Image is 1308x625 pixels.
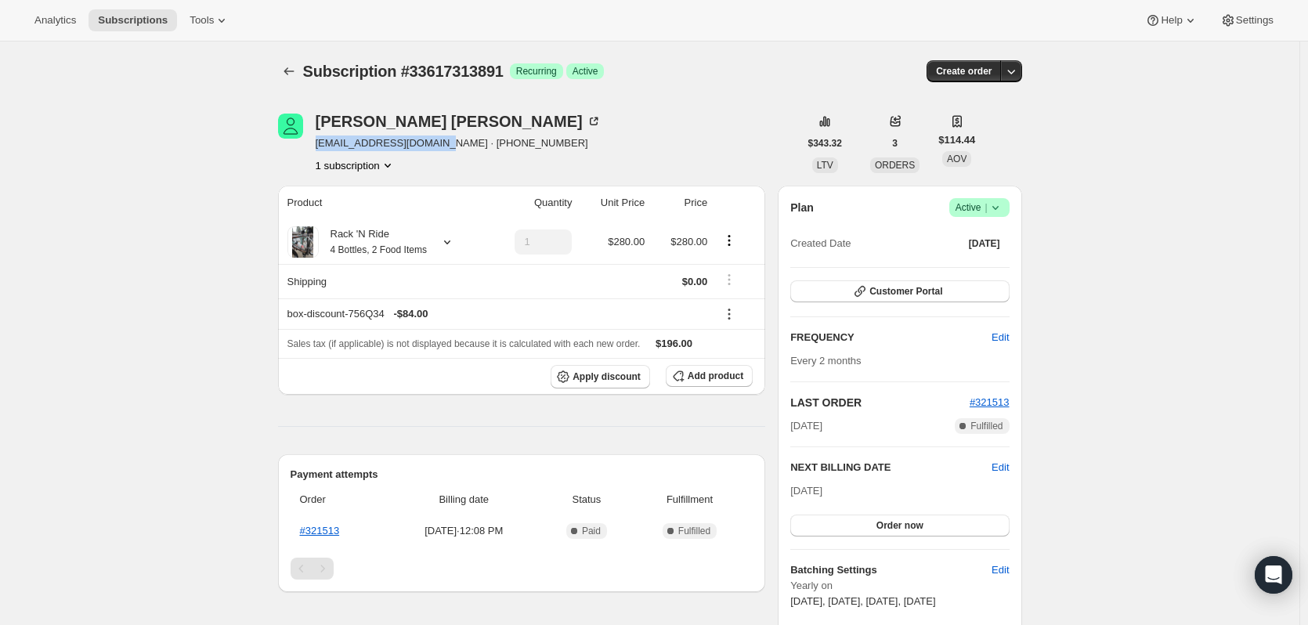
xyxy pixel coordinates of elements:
span: $343.32 [808,137,842,150]
button: Subscriptions [278,60,300,82]
span: [EMAIL_ADDRESS][DOMAIN_NAME] · [PHONE_NUMBER] [316,135,602,151]
span: Fulfillment [636,492,743,508]
span: [DATE] [969,237,1000,250]
a: #321513 [300,525,340,536]
th: Order [291,482,386,517]
a: #321513 [970,396,1010,408]
span: Linda Reiff [278,114,303,139]
button: Tools [180,9,239,31]
span: Edit [992,562,1009,578]
button: Order now [790,515,1009,536]
span: $196.00 [656,338,692,349]
th: Quantity [486,186,576,220]
div: [PERSON_NAME] [PERSON_NAME] [316,114,602,129]
th: Price [649,186,712,220]
span: $280.00 [670,236,707,247]
h2: Plan [790,200,814,215]
span: Tools [190,14,214,27]
button: Settings [1211,9,1283,31]
div: Open Intercom Messenger [1255,556,1292,594]
button: [DATE] [959,233,1010,255]
span: Active [573,65,598,78]
h2: LAST ORDER [790,395,970,410]
button: Edit [982,558,1018,583]
span: LTV [817,160,833,171]
span: Sales tax (if applicable) is not displayed because it is calculated with each new order. [287,338,641,349]
th: Product [278,186,487,220]
span: Apply discount [573,370,641,383]
button: $343.32 [799,132,851,154]
span: Settings [1236,14,1274,27]
h2: Payment attempts [291,467,753,482]
span: Created Date [790,236,851,251]
button: Help [1136,9,1207,31]
button: Product actions [717,232,742,249]
div: Rack 'N Ride [319,226,427,258]
span: $0.00 [682,276,708,287]
button: Edit [992,460,1009,475]
span: Recurring [516,65,557,78]
button: 3 [883,132,907,154]
span: [DATE] [790,485,822,497]
button: Product actions [316,157,396,173]
small: 4 Bottles, 2 Food Items [331,244,427,255]
span: [DATE] [790,418,822,434]
th: Unit Price [576,186,649,220]
button: Create order [927,60,1001,82]
span: $280.00 [608,236,645,247]
span: - $84.00 [393,306,428,322]
button: Add product [666,365,753,387]
span: Status [547,492,627,508]
span: Paid [582,525,601,537]
span: AOV [947,154,967,164]
h2: NEXT BILLING DATE [790,460,992,475]
button: Edit [982,325,1018,350]
span: Customer Portal [869,285,942,298]
span: Analytics [34,14,76,27]
span: 3 [892,137,898,150]
span: Yearly on [790,578,1009,594]
button: Customer Portal [790,280,1009,302]
nav: Pagination [291,558,753,580]
span: [DATE] · 12:08 PM [391,523,538,539]
span: Active [956,200,1003,215]
button: Analytics [25,9,85,31]
button: Apply discount [551,365,650,388]
span: Fulfilled [970,420,1003,432]
span: [DATE], [DATE], [DATE], [DATE] [790,595,935,607]
span: Order now [876,519,923,532]
span: Edit [992,330,1009,345]
span: Fulfilled [678,525,710,537]
button: Shipping actions [717,271,742,288]
span: Subscription #33617313891 [303,63,504,80]
span: Subscriptions [98,14,168,27]
h6: Batching Settings [790,562,992,578]
h2: FREQUENCY [790,330,992,345]
span: Create order [936,65,992,78]
span: Add product [688,370,743,382]
span: Billing date [391,492,538,508]
span: Help [1161,14,1182,27]
span: $114.44 [938,132,975,148]
button: #321513 [970,395,1010,410]
th: Shipping [278,264,487,298]
div: box-discount-756Q34 [287,306,708,322]
span: Every 2 months [790,355,861,367]
button: Subscriptions [89,9,177,31]
span: ORDERS [875,160,915,171]
span: | [985,201,987,214]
